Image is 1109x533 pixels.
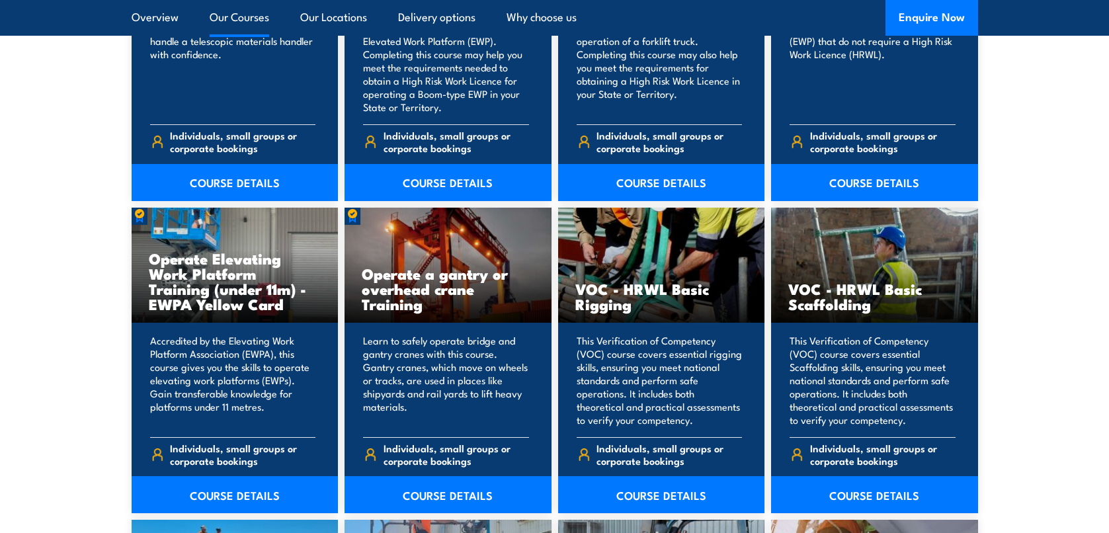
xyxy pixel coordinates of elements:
[170,442,315,467] span: Individuals, small groups or corporate bookings
[363,334,529,427] p: Learn to safely operate bridge and gantry cranes with this course. Gantry cranes, which move on w...
[577,334,743,427] p: This Verification of Competency (VOC) course covers essential rigging skills, ensuring you meet n...
[810,442,956,467] span: Individuals, small groups or corporate bookings
[384,442,529,467] span: Individuals, small groups or corporate bookings
[771,164,978,201] a: COURSE DETAILS
[790,334,956,427] p: This Verification of Competency (VOC) course covers essential Scaffolding skills, ensuring you me...
[150,334,316,427] p: Accredited by the Elevating Work Platform Association (EWPA), this course gives you the skills to...
[558,164,765,201] a: COURSE DETAILS
[596,129,742,154] span: Individuals, small groups or corporate bookings
[132,476,339,513] a: COURSE DETAILS
[558,476,765,513] a: COURSE DETAILS
[345,164,552,201] a: COURSE DETAILS
[149,251,321,311] h3: Operate Elevating Work Platform Training (under 11m) - EWPA Yellow Card
[788,281,961,311] h3: VOC - HRWL Basic Scaffolding
[771,476,978,513] a: COURSE DETAILS
[575,281,748,311] h3: VOC - HRWL Basic Rigging
[362,266,534,311] h3: Operate a gantry or overhead crane Training
[132,164,339,201] a: COURSE DETAILS
[345,476,552,513] a: COURSE DETAILS
[596,442,742,467] span: Individuals, small groups or corporate bookings
[384,129,529,154] span: Individuals, small groups or corporate bookings
[170,129,315,154] span: Individuals, small groups or corporate bookings
[810,129,956,154] span: Individuals, small groups or corporate bookings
